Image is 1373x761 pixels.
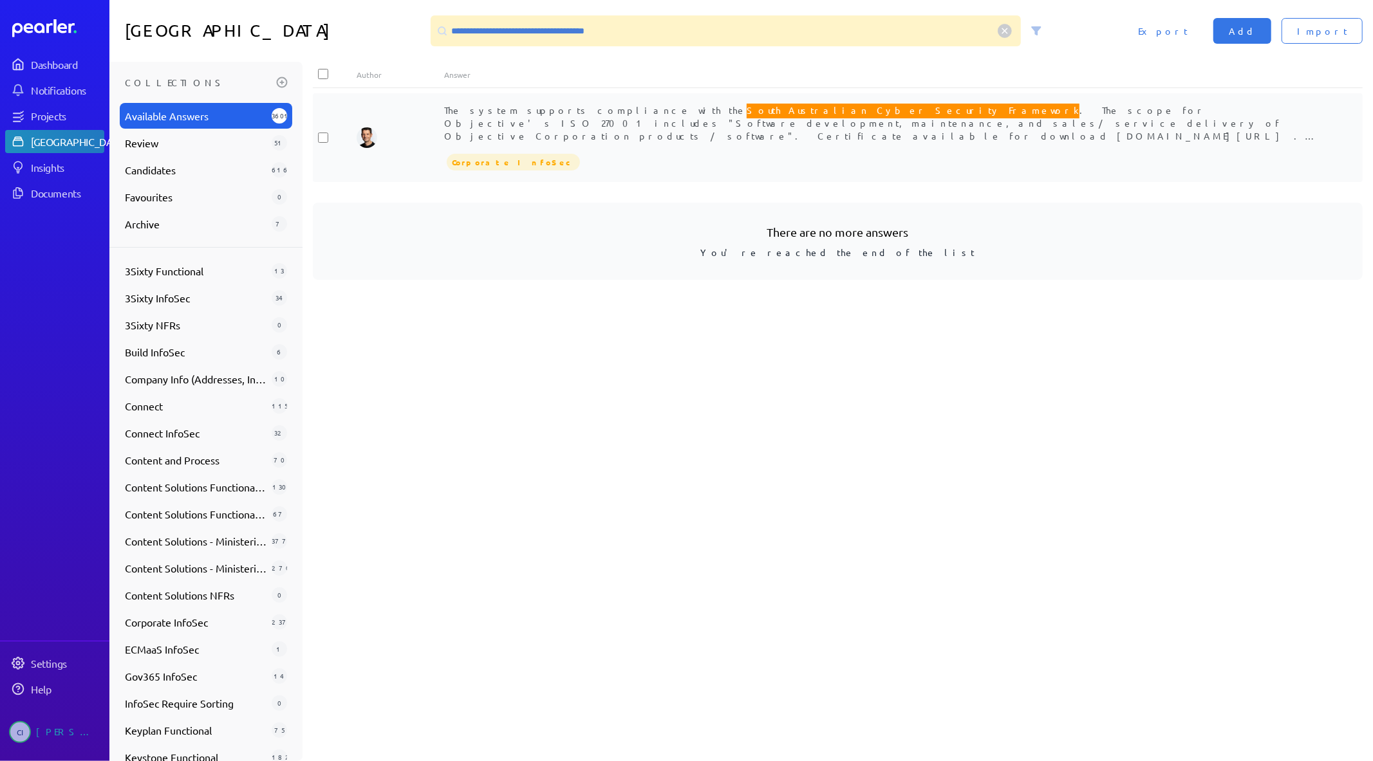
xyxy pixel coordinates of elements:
div: Settings [31,657,103,670]
div: 7 [272,216,287,232]
div: 67 [272,506,287,522]
span: Content Solutions NFRs [125,587,266,603]
div: 0 [272,189,287,205]
span: The system supports compliance with the . The scope for Objective's ISO 27001 includes "Software ... [444,102,1317,167]
span: Add [1229,24,1256,37]
div: 0 [272,317,287,333]
a: CI[PERSON_NAME] [5,716,104,748]
span: InfoSec Require Sorting [125,695,266,711]
span: 3Sixty Functional [125,263,266,279]
div: Projects [31,109,103,122]
span: 3Sixty InfoSec [125,290,266,306]
div: Author [357,69,444,80]
span: Content Solutions Functional (Review) [125,479,266,495]
span: Corporate InfoSec [447,154,580,170]
div: 1 [272,641,287,657]
span: South Australian Cyber Security Framework [747,102,1079,118]
div: Documents [31,187,103,199]
h3: There are no more answers [333,223,1342,241]
a: Dashboard [5,53,104,76]
p: You're reached the end of the list [333,241,1342,259]
div: 0 [272,695,287,711]
span: Connect InfoSec [125,425,266,441]
span: ECMaaS InfoSec [125,641,266,657]
span: Review [125,135,266,151]
span: Corporate InfoSec [125,614,266,630]
span: Content Solutions - Ministerials - Functional [125,533,266,549]
span: Content Solutions - Ministerials - Non Functional [125,560,266,576]
div: Answer [444,69,1319,80]
div: [PERSON_NAME] [36,721,100,743]
div: 237 [272,614,287,630]
div: 14 [272,668,287,684]
a: Settings [5,652,104,675]
div: 270 [272,560,287,576]
span: 3Sixty NFRs [125,317,266,333]
button: Import [1282,18,1363,44]
span: Export [1138,24,1188,37]
div: 51 [272,135,287,151]
div: Help [31,683,103,695]
div: Notifications [31,84,103,96]
span: Candidates [125,162,266,178]
a: Insights [5,156,104,179]
span: Available Answers [125,108,266,124]
div: 0 [272,587,287,603]
span: Import [1297,24,1347,37]
a: Documents [5,181,104,205]
span: Content Solutions Functional w/Images (Old _ For Review) [125,506,266,522]
a: Notifications [5,78,104,102]
div: 130 [272,479,287,495]
span: Company Info (Addresses, Insurance, etc) [125,371,266,387]
a: [GEOGRAPHIC_DATA] [5,130,104,153]
div: 377 [272,533,287,549]
div: 10 [272,371,287,387]
div: 115 [272,398,287,414]
a: Dashboard [12,19,104,37]
span: Archive [125,216,266,232]
div: 3601 [272,108,287,124]
span: Gov365 InfoSec [125,668,266,684]
div: 13 [272,263,287,279]
h3: Collections [125,72,272,93]
h1: [GEOGRAPHIC_DATA] [125,15,425,46]
span: Keyplan Functional [125,722,266,738]
div: Dashboard [31,58,103,71]
img: James Layton [357,127,377,148]
a: Projects [5,104,104,127]
div: 75 [272,722,287,738]
span: Content and Process [125,452,266,468]
span: Build InfoSec [125,344,266,360]
button: Add [1213,18,1271,44]
div: [GEOGRAPHIC_DATA] [31,135,127,148]
span: Favourites [125,189,266,205]
div: 70 [272,452,287,468]
div: 616 [272,162,287,178]
a: Help [5,677,104,701]
div: Insights [31,161,103,174]
span: Carolina Irigoyen [9,721,31,743]
button: Export [1123,18,1203,44]
div: 34 [272,290,287,306]
div: 6 [272,344,287,360]
span: Connect [125,398,266,414]
div: 32 [272,425,287,441]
